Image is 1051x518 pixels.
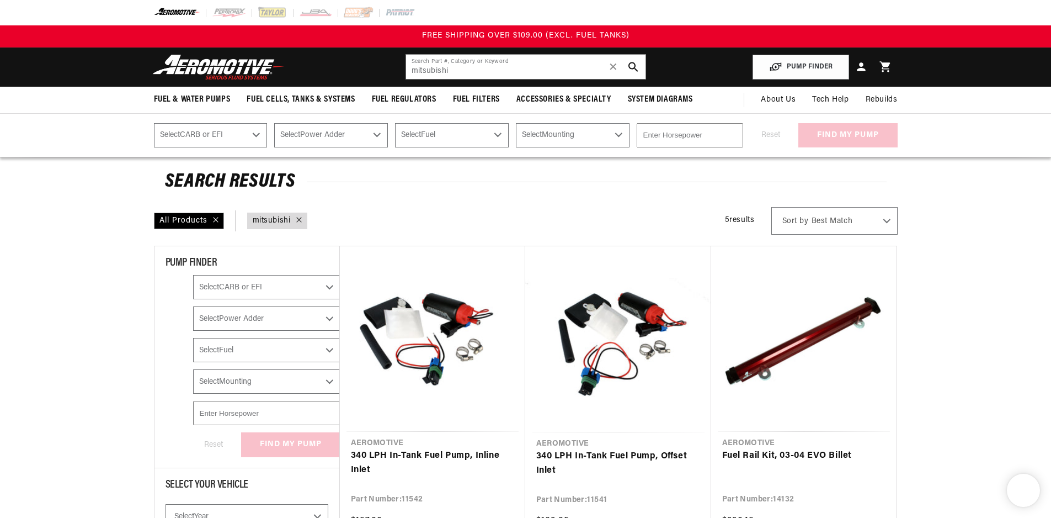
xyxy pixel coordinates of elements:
[253,215,291,227] a: mitsubishi
[620,87,701,113] summary: System Diagrams
[247,94,355,105] span: Fuel Cells, Tanks & Systems
[722,449,885,463] a: Fuel Rail Kit, 03-04 EVO Billet
[516,94,611,105] span: Accessories & Specialty
[154,213,224,229] div: All Products
[193,369,340,394] select: Mounting
[628,94,693,105] span: System Diagrams
[753,87,804,113] a: About Us
[637,123,743,147] input: Enter Horsepower
[351,449,514,477] a: 340 LPH In-Tank Fuel Pump, Inline Inlet
[150,54,287,80] img: Aeromotive
[422,31,629,40] span: FREE SHIPPING OVER $109.00 (EXCL. FUEL TANKS)
[445,87,508,113] summary: Fuel Filters
[165,173,887,191] h2: Search Results
[725,216,755,224] span: 5 results
[364,87,445,113] summary: Fuel Regulators
[761,96,796,104] span: About Us
[621,55,645,79] button: search button
[166,479,328,493] div: Select Your Vehicle
[166,257,217,268] span: PUMP FINDER
[516,123,629,147] select: Mounting
[857,87,906,113] summary: Rebuilds
[753,55,849,80] button: PUMP FINDER
[406,55,645,79] input: Search by Part Number, Category or Keyword
[146,87,239,113] summary: Fuel & Water Pumps
[804,87,857,113] summary: Tech Help
[609,58,618,76] span: ✕
[782,216,809,227] span: Sort by
[154,123,268,147] select: CARB or EFI
[193,306,340,331] select: Power Adder
[193,401,340,425] input: Enter Horsepower
[372,94,436,105] span: Fuel Regulators
[812,94,849,106] span: Tech Help
[274,123,388,147] select: Power Adder
[193,338,340,362] select: Fuel
[771,207,898,235] select: Sort by
[154,94,231,105] span: Fuel & Water Pumps
[453,94,500,105] span: Fuel Filters
[238,87,363,113] summary: Fuel Cells, Tanks & Systems
[866,94,898,106] span: Rebuilds
[193,275,340,299] select: CARB or EFI
[508,87,620,113] summary: Accessories & Specialty
[536,450,700,478] a: 340 LPH In-Tank Fuel Pump, Offset Inlet
[395,123,509,147] select: Fuel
